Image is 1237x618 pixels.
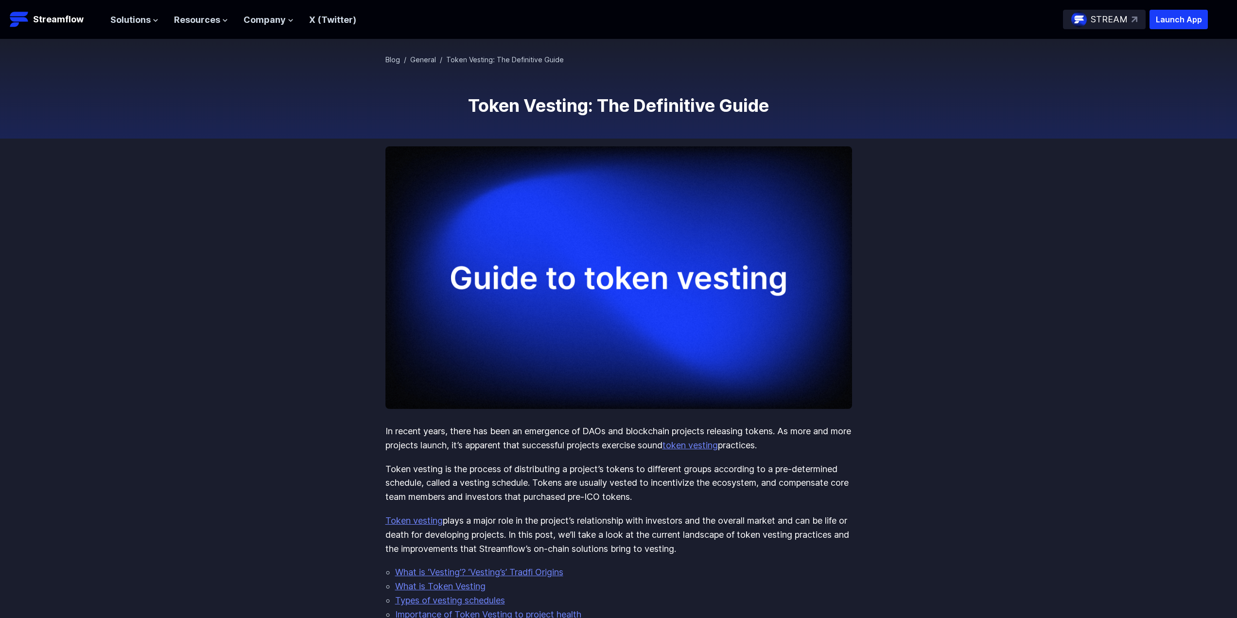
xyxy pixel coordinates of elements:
p: Streamflow [33,13,84,26]
img: Token Vesting: The Definitive Guide [385,146,852,409]
span: Company [244,13,286,27]
img: top-right-arrow.svg [1132,17,1137,22]
p: plays a major role in the project’s relationship with investors and the overall market and can be... [385,514,852,556]
a: Blog [385,55,400,64]
button: Solutions [110,13,158,27]
img: Streamflow Logo [10,10,29,29]
span: / [440,55,442,64]
img: streamflow-logo-circle.png [1071,12,1087,27]
button: Launch App [1150,10,1208,29]
a: General [410,55,436,64]
a: X (Twitter) [309,15,356,25]
a: What is ‘Vesting’? ‘Vesting’s’ Tradfi Origins [395,567,563,577]
a: token vesting [662,440,718,450]
a: STREAM [1063,10,1146,29]
a: Token vesting [385,515,443,526]
button: Company [244,13,294,27]
span: / [404,55,406,64]
span: Solutions [110,13,151,27]
p: STREAM [1091,13,1128,27]
p: Token vesting is the process of distributing a project’s tokens to different groups according to ... [385,462,852,504]
button: Resources [174,13,228,27]
a: Types of vesting schedules [395,595,505,605]
span: Resources [174,13,220,27]
a: Streamflow [10,10,101,29]
span: Token Vesting: The Definitive Guide [446,55,564,64]
a: What is Token Vesting [395,581,486,591]
p: In recent years, there has been an emergence of DAOs and blockchain projects releasing tokens. As... [385,424,852,453]
h1: Token Vesting: The Definitive Guide [385,96,852,115]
